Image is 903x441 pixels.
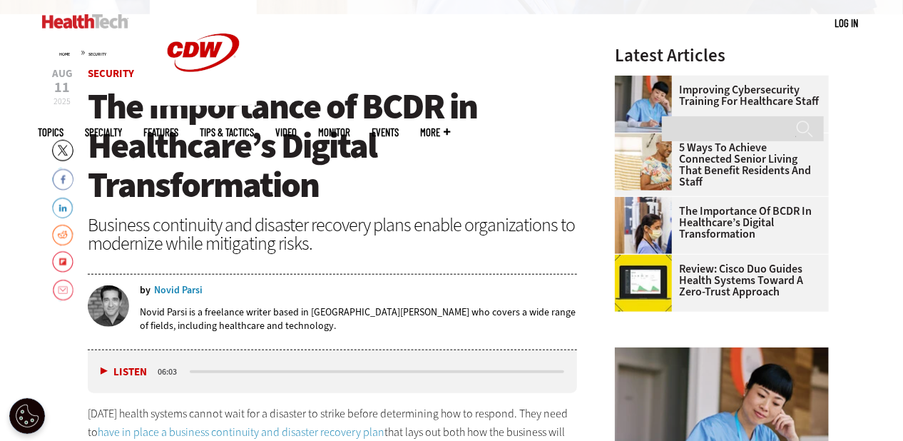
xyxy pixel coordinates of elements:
a: Events [372,127,399,138]
a: The Importance of BCDR in Healthcare’s Digital Transformation [615,206,820,240]
a: Review: Cisco Duo Guides Health Systems Toward a Zero-Trust Approach [615,263,820,298]
a: MonITor [318,127,350,138]
a: Tips & Tactics [200,127,254,138]
a: Features [143,127,178,138]
img: Networking Solutions for Senior Living [615,133,672,191]
a: have in place a business continuity and disaster recovery plan [98,425,384,440]
p: Novid Parsi is a freelance writer based in [GEOGRAPHIC_DATA][PERSON_NAME] who covers a wide range... [140,305,577,333]
a: Networking Solutions for Senior Living [615,133,679,145]
a: Cisco Duo [615,255,679,266]
div: duration [155,365,188,378]
div: Business continuity and disaster recovery plans enable organizations to modernize while mitigatin... [88,216,577,253]
button: Listen [101,367,147,377]
span: Topics [38,127,63,138]
img: Novid Parsi [88,285,129,327]
img: Cisco Duo [615,255,672,312]
a: Doctors reviewing tablet [615,197,679,208]
span: by [140,285,150,295]
a: Log in [835,16,858,29]
div: User menu [835,16,858,31]
span: More [420,127,450,138]
span: [DATE] health systems cannot wait for a disaster to strike before determining how to respond. The... [88,406,568,440]
img: Doctors reviewing tablet [615,197,672,254]
a: Video [275,127,297,138]
a: 5 Ways to Achieve Connected Senior Living That Benefit Residents and Staff [615,142,820,188]
div: Cookie Settings [9,398,45,434]
div: media player [88,350,577,393]
button: Open Preferences [9,398,45,434]
img: Home [42,14,128,29]
a: Novid Parsi [154,285,203,295]
span: Specialty [85,127,122,138]
a: CDW [150,94,257,109]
